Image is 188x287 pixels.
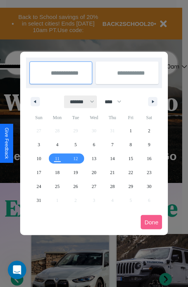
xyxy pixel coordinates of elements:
button: 8 [122,138,140,152]
button: 31 [30,193,48,207]
span: 29 [128,179,133,193]
button: 26 [66,179,85,193]
span: 10 [36,152,41,166]
span: Thu [103,111,121,124]
button: 3 [30,138,48,152]
iframe: Intercom live chat [8,261,26,279]
span: 1 [129,124,132,138]
button: 23 [140,166,158,179]
button: 25 [48,179,66,193]
button: 16 [140,152,158,166]
span: 5 [74,138,77,152]
button: 28 [103,179,121,193]
span: 26 [73,179,78,193]
button: 12 [66,152,85,166]
button: 15 [122,152,140,166]
span: 2 [148,124,150,138]
span: 27 [91,179,96,193]
span: Sat [140,111,158,124]
span: 25 [55,179,60,193]
span: 19 [73,166,78,179]
button: 2 [140,124,158,138]
span: 21 [110,166,115,179]
span: 30 [147,179,152,193]
span: 17 [36,166,41,179]
span: 20 [91,166,96,179]
button: 10 [30,152,48,166]
button: 21 [103,166,121,179]
button: 27 [85,179,103,193]
span: 4 [56,138,59,152]
button: 1 [122,124,140,138]
button: 7 [103,138,121,152]
span: 18 [55,166,60,179]
button: 24 [30,179,48,193]
button: 6 [85,138,103,152]
button: 30 [140,179,158,193]
span: 31 [36,193,41,207]
button: 20 [85,166,103,179]
button: 5 [66,138,85,152]
button: 4 [48,138,66,152]
button: 29 [122,179,140,193]
span: 22 [128,166,133,179]
div: Give Feedback [4,128,9,159]
button: 9 [140,138,158,152]
span: 7 [111,138,114,152]
span: Wed [85,111,103,124]
span: Sun [30,111,48,124]
button: 19 [66,166,85,179]
span: Tue [66,111,85,124]
span: 3 [38,138,40,152]
span: 23 [147,166,152,179]
span: 16 [147,152,152,166]
button: 22 [122,166,140,179]
span: 15 [128,152,133,166]
span: 24 [36,179,41,193]
button: 11 [48,152,66,166]
span: 9 [148,138,150,152]
span: Fri [122,111,140,124]
span: Mon [48,111,66,124]
span: 14 [110,152,115,166]
button: 14 [103,152,121,166]
button: 18 [48,166,66,179]
button: Done [141,215,162,229]
span: 13 [91,152,96,166]
span: 8 [129,138,132,152]
span: 28 [110,179,115,193]
span: 11 [55,152,60,166]
button: 13 [85,152,103,166]
span: 12 [73,152,78,166]
button: 17 [30,166,48,179]
span: 6 [93,138,95,152]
